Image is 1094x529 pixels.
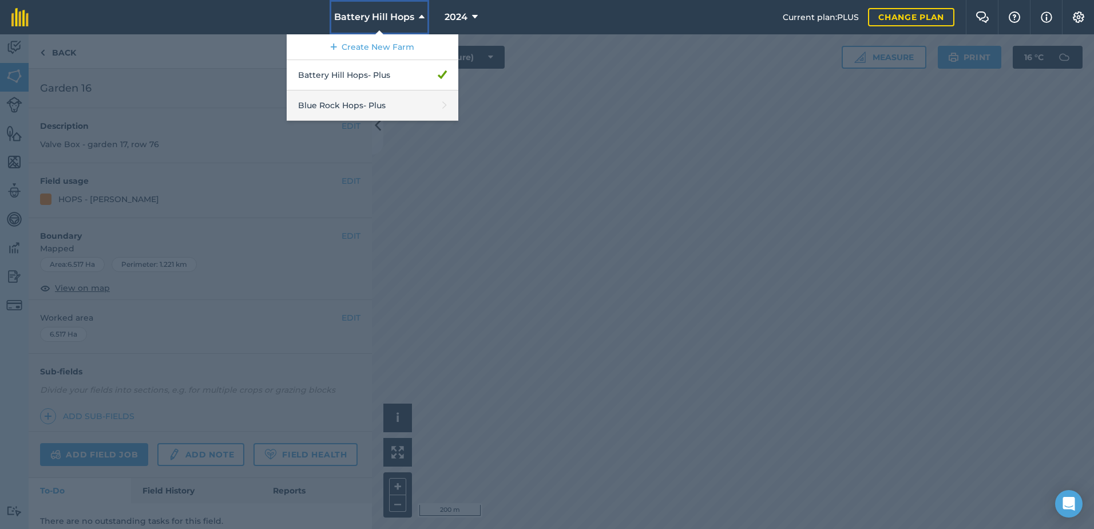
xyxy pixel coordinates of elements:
[287,60,458,90] a: Battery Hill Hops- Plus
[287,90,458,121] a: Blue Rock Hops- Plus
[11,8,29,26] img: fieldmargin Logo
[783,11,859,23] span: Current plan : PLUS
[1008,11,1021,23] img: A question mark icon
[1055,490,1083,518] div: Open Intercom Messenger
[1041,10,1052,24] img: svg+xml;base64,PHN2ZyB4bWxucz0iaHR0cDovL3d3dy53My5vcmcvMjAwMC9zdmciIHdpZHRoPSIxNyIgaGVpZ2h0PSIxNy...
[1072,11,1085,23] img: A cog icon
[334,10,414,24] span: Battery Hill Hops
[445,10,467,24] span: 2024
[976,11,989,23] img: Two speech bubbles overlapping with the left bubble in the forefront
[287,34,458,60] a: Create New Farm
[868,8,954,26] a: Change plan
